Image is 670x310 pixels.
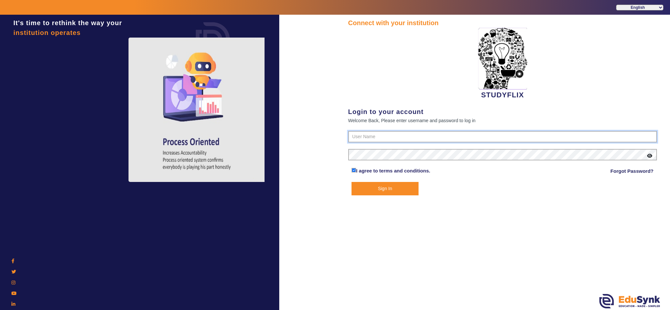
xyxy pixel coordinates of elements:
[13,29,81,36] span: institution operates
[356,168,430,173] a: I agree to terms and conditions.
[188,15,237,64] img: login.png
[348,117,657,124] div: Welcome Back, Please enter username and password to log in
[348,18,657,28] div: Connect with your institution
[610,167,654,175] a: Forgot Password?
[348,131,657,143] input: User Name
[129,38,266,182] img: login4.png
[599,294,660,308] img: edusynk.png
[348,107,657,117] div: Login to your account
[348,28,657,100] div: STUDYFLIX
[352,182,419,195] button: Sign In
[13,19,122,26] span: It's time to rethink the way your
[478,28,527,90] img: 2da83ddf-6089-4dce-a9e2-416746467bdd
